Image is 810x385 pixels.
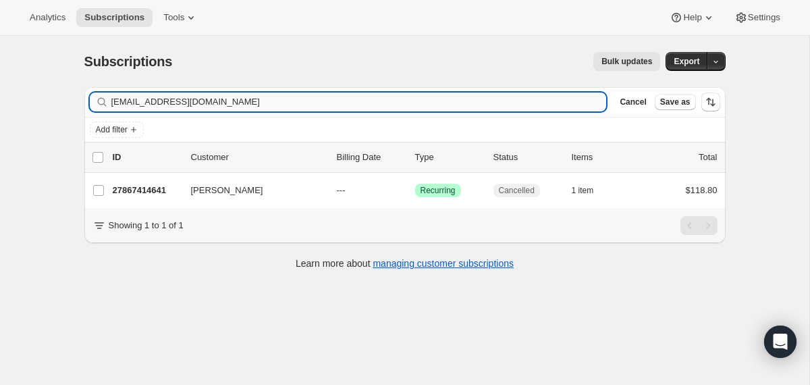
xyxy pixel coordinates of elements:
p: Learn more about [296,257,514,270]
span: [PERSON_NAME] [191,184,263,197]
p: Showing 1 to 1 of 1 [109,219,184,232]
button: Add filter [90,122,144,138]
span: Export [674,56,699,67]
button: Tools [155,8,206,27]
span: $118.80 [686,185,718,195]
button: Analytics [22,8,74,27]
p: ID [113,151,180,164]
button: Save as [655,94,696,110]
a: managing customer subscriptions [373,258,514,269]
button: 1 item [572,181,609,200]
span: Cancel [620,97,646,107]
button: [PERSON_NAME] [183,180,318,201]
span: Analytics [30,12,65,23]
button: Settings [726,8,788,27]
div: 27867414641[PERSON_NAME]---SuccessRecurringCancelled1 item$118.80 [113,181,718,200]
button: Cancel [614,94,651,110]
span: Subscriptions [84,54,173,69]
p: Status [493,151,561,164]
span: Tools [163,12,184,23]
span: Add filter [96,124,128,135]
button: Bulk updates [593,52,660,71]
button: Sort the results [701,93,720,111]
p: Customer [191,151,326,164]
p: Billing Date [337,151,404,164]
button: Subscriptions [76,8,153,27]
input: Filter subscribers [111,93,607,111]
span: Settings [748,12,780,23]
span: Cancelled [499,185,535,196]
span: Help [683,12,701,23]
nav: Pagination [680,216,718,235]
span: Bulk updates [601,56,652,67]
span: --- [337,185,346,195]
span: 1 item [572,185,594,196]
p: Total [699,151,717,164]
div: Items [572,151,639,164]
span: Recurring [421,185,456,196]
button: Help [661,8,723,27]
span: Save as [660,97,691,107]
div: Type [415,151,483,164]
div: IDCustomerBilling DateTypeStatusItemsTotal [113,151,718,164]
div: Open Intercom Messenger [764,326,796,358]
span: Subscriptions [84,12,144,23]
button: Export [666,52,707,71]
p: 27867414641 [113,184,180,197]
